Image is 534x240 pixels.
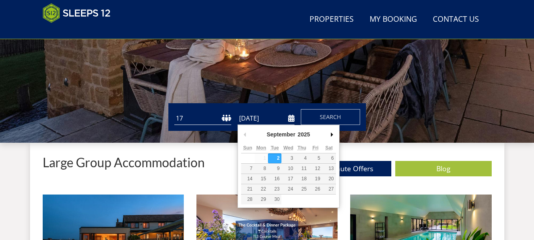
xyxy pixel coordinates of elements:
[296,129,311,140] div: 2025
[322,184,336,194] button: 27
[309,164,322,174] button: 12
[257,145,266,151] abbr: Monday
[320,113,341,121] span: Search
[241,174,255,184] button: 14
[241,195,255,204] button: 28
[241,129,249,140] button: Previous Month
[281,164,295,174] button: 10
[283,145,293,151] abbr: Wednesday
[281,174,295,184] button: 17
[39,28,122,34] iframe: Customer reviews powered by Trustpilot
[281,153,295,163] button: 3
[43,155,205,169] p: Large Group Accommodation
[322,164,336,174] button: 13
[306,11,357,28] a: Properties
[295,161,391,176] a: Last Minute Offers
[328,129,336,140] button: Next Month
[309,184,322,194] button: 26
[271,145,279,151] abbr: Tuesday
[255,164,268,174] button: 8
[255,195,268,204] button: 29
[238,112,294,125] input: Arrival Date
[298,145,306,151] abbr: Thursday
[268,195,281,204] button: 30
[312,145,318,151] abbr: Friday
[295,174,309,184] button: 18
[241,184,255,194] button: 21
[268,164,281,174] button: 9
[268,184,281,194] button: 23
[281,184,295,194] button: 24
[395,161,492,176] a: Blog
[322,174,336,184] button: 20
[309,153,322,163] button: 5
[295,164,309,174] button: 11
[266,129,296,140] div: September
[268,174,281,184] button: 16
[301,109,360,125] button: Search
[43,3,111,23] img: Sleeps 12
[309,174,322,184] button: 19
[295,184,309,194] button: 25
[241,164,255,174] button: 7
[325,145,333,151] abbr: Saturday
[243,145,252,151] abbr: Sunday
[366,11,420,28] a: My Booking
[255,184,268,194] button: 22
[255,174,268,184] button: 15
[322,153,336,163] button: 6
[268,153,281,163] button: 2
[430,11,482,28] a: Contact Us
[295,153,309,163] button: 4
